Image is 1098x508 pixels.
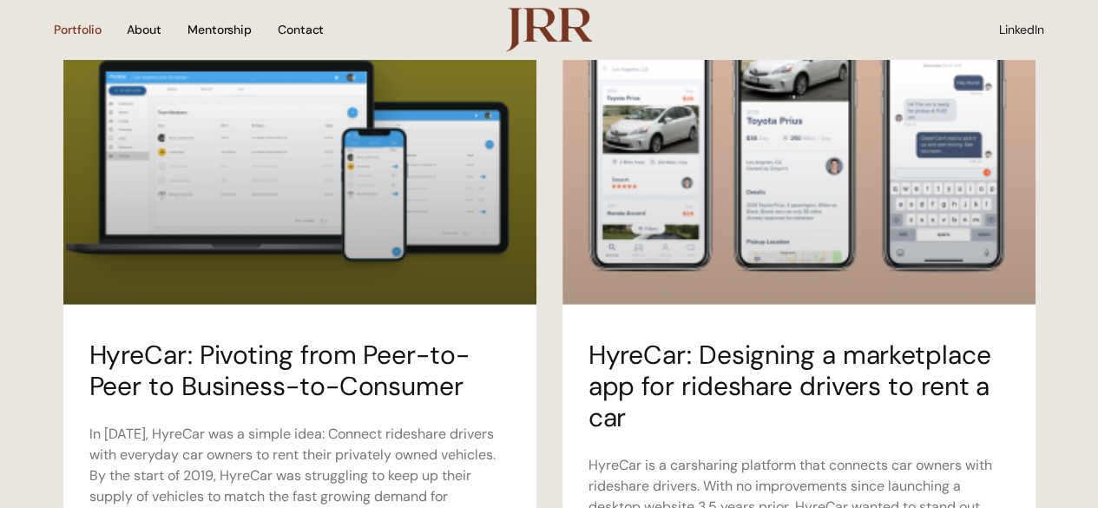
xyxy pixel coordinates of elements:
[999,23,1044,36] a: LinkedIn
[89,337,470,402] a: HyreCar: Pivoting from Peer-to-Peer to Business-to-Consumer
[588,337,991,433] a: HyreCar: Designing a marketplace app for rideshare drivers to rent a car
[505,7,592,51] img: logo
